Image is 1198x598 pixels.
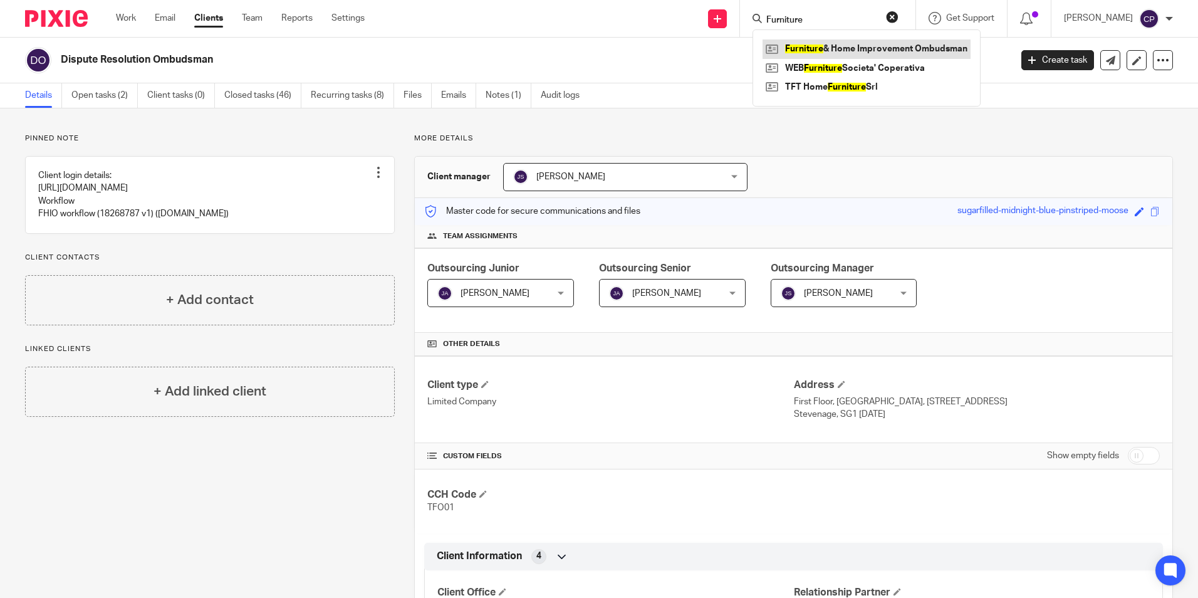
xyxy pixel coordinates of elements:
span: [PERSON_NAME] [804,289,873,298]
p: Limited Company [427,396,793,408]
a: Email [155,12,175,24]
button: Clear [886,11,898,23]
a: Reports [281,12,313,24]
span: Other details [443,339,500,349]
a: Audit logs [541,83,589,108]
p: Client contacts [25,253,395,263]
a: Open tasks (2) [71,83,138,108]
span: Get Support [946,14,994,23]
img: svg%3E [1139,9,1159,29]
p: More details [414,134,1173,144]
h4: Client type [427,379,793,392]
img: svg%3E [437,286,452,301]
span: [PERSON_NAME] [632,289,701,298]
h4: CUSTOM FIELDS [427,451,793,461]
p: Master code for secure communications and files [424,205,640,218]
span: Client Information [437,550,522,563]
p: Stevenage, SG1 [DATE] [794,408,1160,421]
a: Clients [194,12,223,24]
a: Settings [331,12,365,24]
a: Closed tasks (46) [224,83,301,108]
img: svg%3E [609,286,624,301]
img: svg%3E [781,286,796,301]
input: Search [765,15,878,26]
span: Outsourcing Manager [771,263,874,273]
p: Linked clients [25,344,395,354]
span: Outsourcing Junior [427,263,519,273]
span: [PERSON_NAME] [536,172,605,181]
span: TFO01 [427,503,454,512]
a: Team [242,12,263,24]
a: Notes (1) [486,83,531,108]
h2: Dispute Resolution Ombudsman [61,53,814,66]
img: svg%3E [25,47,51,73]
p: First Floor, [GEOGRAPHIC_DATA], [STREET_ADDRESS] [794,396,1160,408]
img: svg%3E [513,169,528,184]
span: 4 [536,550,541,562]
span: Outsourcing Senior [599,263,691,273]
a: Create task [1021,50,1094,70]
img: Pixie [25,10,88,27]
a: Work [116,12,136,24]
h4: + Add linked client [154,382,266,401]
a: Details [25,83,62,108]
h4: CCH Code [427,488,793,501]
span: [PERSON_NAME] [461,289,529,298]
p: [PERSON_NAME] [1064,12,1133,24]
a: Files [404,83,432,108]
h3: Client manager [427,170,491,183]
a: Recurring tasks (8) [311,83,394,108]
a: Client tasks (0) [147,83,215,108]
span: Team assignments [443,231,518,241]
div: sugarfilled-midnight-blue-pinstriped-moose [957,204,1128,219]
a: Emails [441,83,476,108]
p: Pinned note [25,134,395,144]
h4: Address [794,379,1160,392]
label: Show empty fields [1047,449,1119,462]
h4: + Add contact [166,290,254,310]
